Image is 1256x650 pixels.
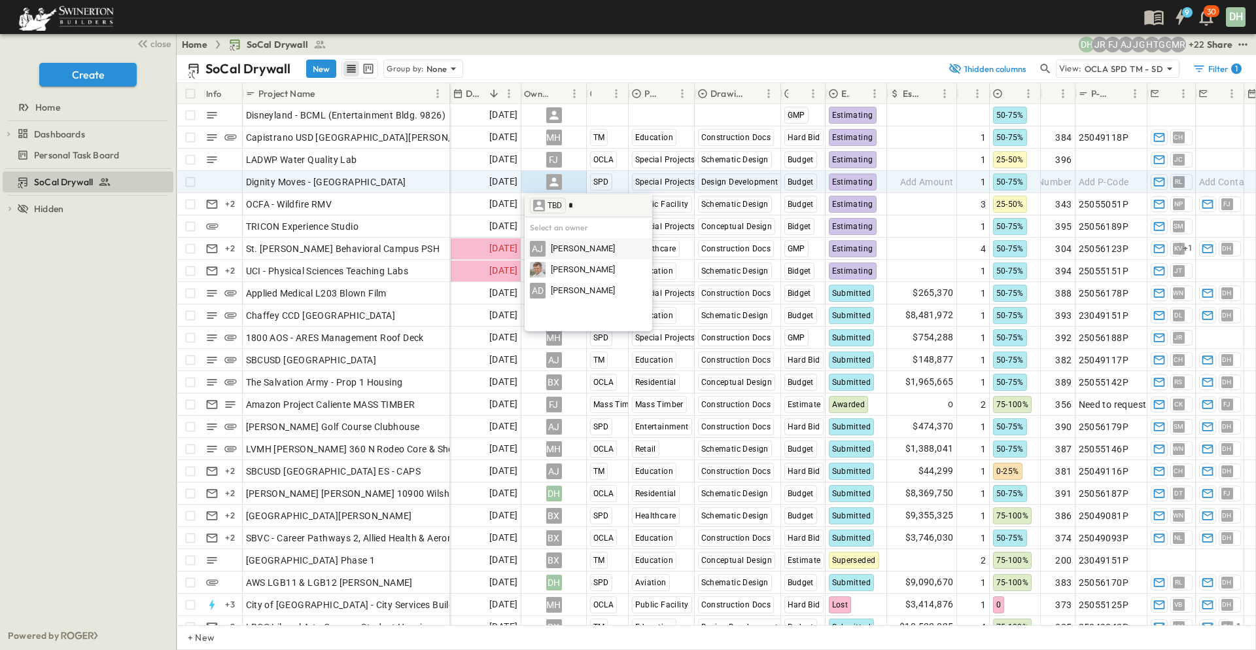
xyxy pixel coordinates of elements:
[246,442,458,456] span: LVMH [PERSON_NAME] 360 N Rodeo Core & Shell
[525,217,652,238] h6: Select an owner
[530,283,546,298] div: AD
[788,133,820,142] span: Hard Bid
[593,422,609,431] span: SPD
[832,266,873,276] span: Estimating
[788,289,811,298] span: Bidget
[635,289,695,298] span: Special Projects
[937,86,952,101] button: Menu
[788,111,805,120] span: GMP
[489,441,517,456] span: [DATE]
[701,422,771,431] span: Construction Docs
[832,200,873,209] span: Estimating
[635,244,676,253] span: Healthcare
[996,266,1024,276] span: 50-75%
[1055,376,1072,389] span: 389
[832,355,871,365] span: Submitted
[832,155,873,164] span: Estimating
[832,111,873,120] span: Estimating
[832,378,871,387] span: Submitted
[832,400,865,409] span: Awarded
[1113,86,1127,101] button: Sort
[701,155,769,164] span: Schematic Design
[489,419,517,434] span: [DATE]
[905,441,954,456] span: $1,388,041
[832,422,871,431] span: Submitted
[981,198,986,211] span: 3
[1055,198,1072,211] span: 343
[608,86,624,101] button: Menu
[788,266,811,276] span: Bidget
[1187,60,1246,78] button: Filter1
[258,87,315,100] p: Project Name
[489,196,517,211] span: [DATE]
[832,333,871,342] span: Submitted
[996,289,1024,298] span: 50-75%
[546,441,562,457] div: MH
[387,62,424,75] p: Group by:
[466,87,484,100] p: Due Date
[841,87,850,100] p: Estimate Status
[593,155,614,164] span: OCLA
[1175,181,1183,182] span: RL
[35,101,60,114] span: Home
[430,86,445,101] button: Menu
[1079,442,1129,456] span: 25055146P
[635,133,674,142] span: Education
[996,133,1024,142] span: 50-75%
[701,311,769,320] span: Schematic Design
[913,330,953,345] span: $754,288
[1183,242,1193,255] span: + 1
[788,355,820,365] span: Hard Bid
[701,200,769,209] span: Schematic Design
[489,107,517,122] span: [DATE]
[150,37,171,50] span: close
[913,419,953,434] span: $474,370
[1207,38,1232,51] div: Share
[1189,38,1202,51] p: + 22
[1079,309,1129,322] span: 23049151P
[701,244,771,253] span: Construction Docs
[1055,309,1072,322] span: 393
[222,241,238,257] div: + 2
[981,153,986,166] span: 1
[131,34,173,52] button: close
[246,198,332,211] span: OCFA - Wildfire RMV
[246,376,403,389] span: The Salvation Army - Prop 1 Housing
[701,222,773,231] span: Conceptual Design
[1055,153,1072,166] span: 396
[1226,7,1246,27] div: DH
[1224,86,1240,101] button: Menu
[922,86,937,101] button: Sort
[981,287,986,300] span: 1
[635,378,676,387] span: Residential
[1020,86,1036,101] button: Menu
[546,152,562,168] div: FJ
[981,242,986,255] span: 4
[996,244,1024,253] span: 50-75%
[1174,159,1183,160] span: JC
[996,111,1024,120] span: 50-75%
[34,175,93,189] span: SoCal Drywall
[489,330,517,345] span: [DATE]
[674,86,690,101] button: Menu
[343,61,359,77] button: row view
[548,200,563,211] span: TBD
[1091,87,1110,100] p: P-Code
[317,86,332,101] button: Sort
[996,333,1024,342] span: 50-75%
[593,378,614,387] span: OCLA
[1079,398,1147,411] span: Need to request
[593,355,605,365] span: TM
[567,86,582,101] button: Menu
[1079,37,1094,52] div: Daryll Hayward (daryll.hayward@swinerton.com)
[17,125,171,143] a: Dashboards
[360,61,376,77] button: kanban view
[635,422,689,431] span: Entertainment
[246,331,424,344] span: 1800 AOS - ARES Management Roof Deck
[1235,63,1238,74] h6: 1
[489,174,517,189] span: [DATE]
